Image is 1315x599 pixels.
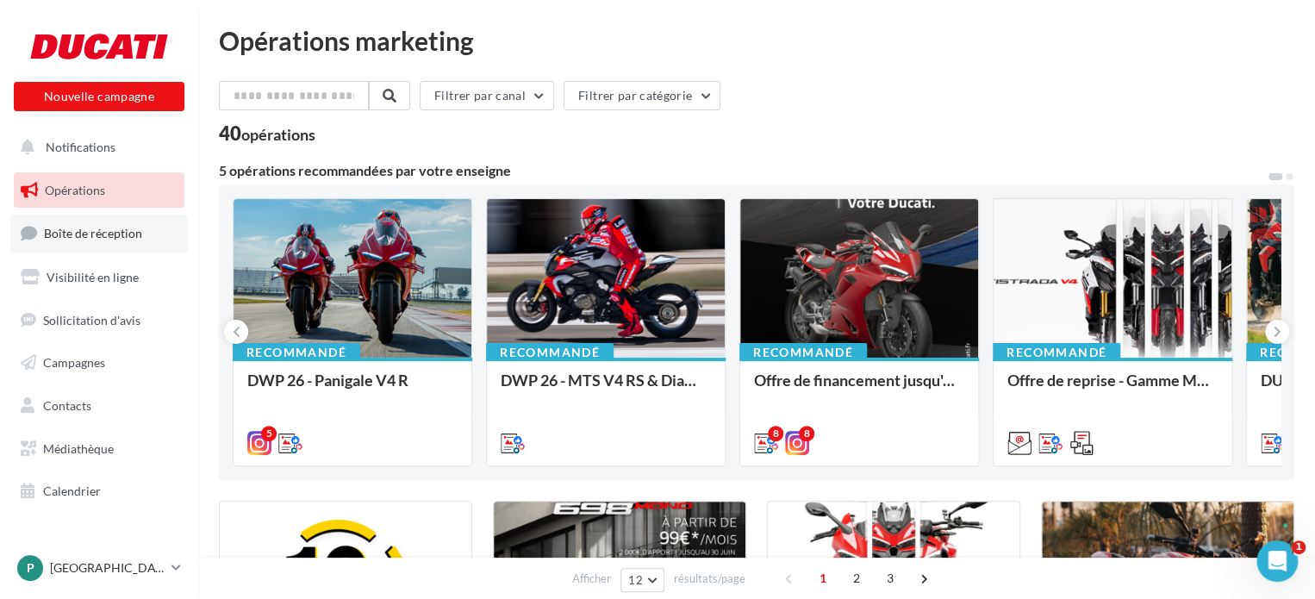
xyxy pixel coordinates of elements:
[241,127,315,142] div: opérations
[10,303,188,339] a: Sollicitation d'avis
[10,129,181,165] button: Notifications
[46,140,115,154] span: Notifications
[754,371,964,406] div: Offre de financement jusqu'au 30 septembre
[43,484,101,498] span: Calendrier
[43,312,140,327] span: Sollicitation d'avis
[14,82,184,111] button: Nouvelle campagne
[261,426,277,441] div: 5
[247,371,458,406] div: DWP 26 - Panigale V4 R
[10,345,188,381] a: Campagnes
[420,81,554,110] button: Filtrer par canal
[993,343,1120,362] div: Recommandé
[233,343,360,362] div: Recommandé
[768,426,783,441] div: 8
[572,571,611,587] span: Afficher
[219,28,1294,53] div: Opérations marketing
[10,259,188,296] a: Visibilité en ligne
[10,431,188,467] a: Médiathèque
[219,164,1267,178] div: 5 opérations recommandées par votre enseigne
[486,343,614,362] div: Recommandé
[674,571,745,587] span: résultats/page
[10,473,188,509] a: Calendrier
[501,371,711,406] div: DWP 26 - MTS V4 RS & Diavel V4 RS
[45,183,105,197] span: Opérations
[219,124,315,143] div: 40
[564,81,720,110] button: Filtrer par catégorie
[799,426,814,441] div: 8
[47,270,139,284] span: Visibilité en ligne
[1256,540,1298,582] iframe: Intercom live chat
[14,552,184,584] a: P [GEOGRAPHIC_DATA]
[10,172,188,209] a: Opérations
[27,559,34,577] span: P
[43,398,91,413] span: Contacts
[739,343,867,362] div: Recommandé
[843,565,870,592] span: 2
[43,355,105,370] span: Campagnes
[1007,371,1218,406] div: Offre de reprise - Gamme MTS V4
[44,226,142,240] span: Boîte de réception
[809,565,837,592] span: 1
[10,215,188,252] a: Boîte de réception
[1292,540,1306,554] span: 1
[620,568,664,592] button: 12
[10,388,188,424] a: Contacts
[43,441,114,456] span: Médiathèque
[50,559,165,577] p: [GEOGRAPHIC_DATA]
[628,573,643,587] span: 12
[876,565,904,592] span: 3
